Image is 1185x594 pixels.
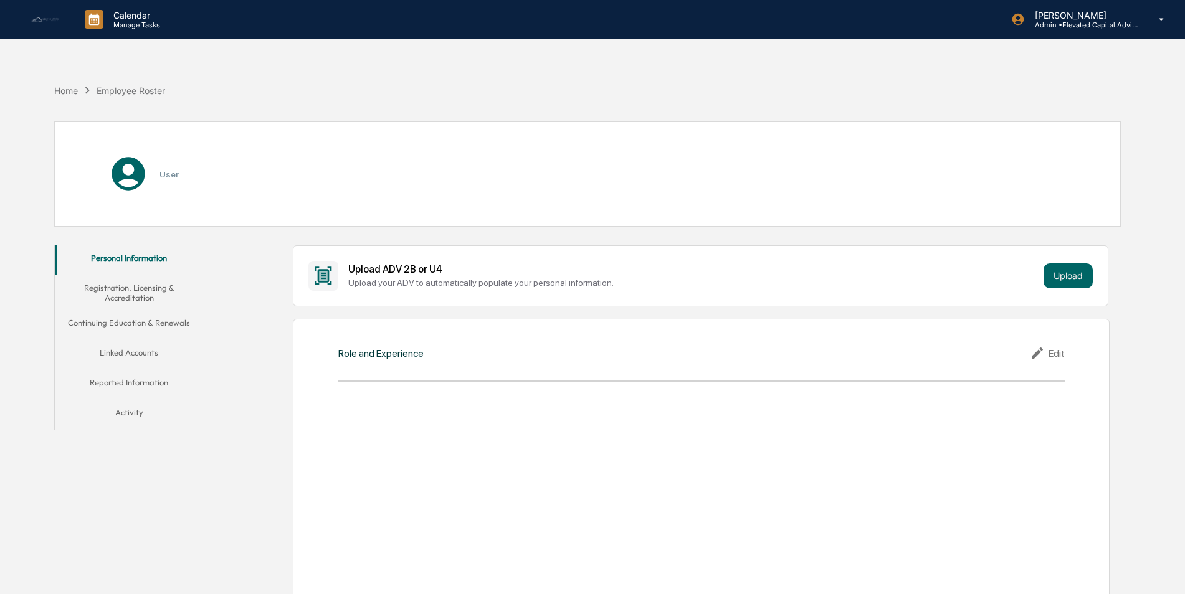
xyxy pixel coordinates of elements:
div: Home [54,85,78,96]
button: Registration, Licensing & Accreditation [55,275,204,311]
div: Employee Roster [97,85,165,96]
img: logo [30,16,60,23]
button: Upload [1044,263,1093,288]
button: Activity [55,400,204,430]
h3: User [159,169,179,179]
button: Continuing Education & Renewals [55,310,204,340]
button: Linked Accounts [55,340,204,370]
p: Admin • Elevated Capital Advisors [1025,21,1141,29]
div: Upload ADV 2B or U4 [348,263,1038,275]
button: Reported Information [55,370,204,400]
div: Edit [1030,346,1065,361]
p: Calendar [103,10,166,21]
div: Role and Experience [338,347,424,359]
div: secondary tabs example [55,245,204,430]
div: Upload your ADV to automatically populate your personal information. [348,278,1038,288]
p: Manage Tasks [103,21,166,29]
button: Personal Information [55,245,204,275]
p: [PERSON_NAME] [1025,10,1141,21]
